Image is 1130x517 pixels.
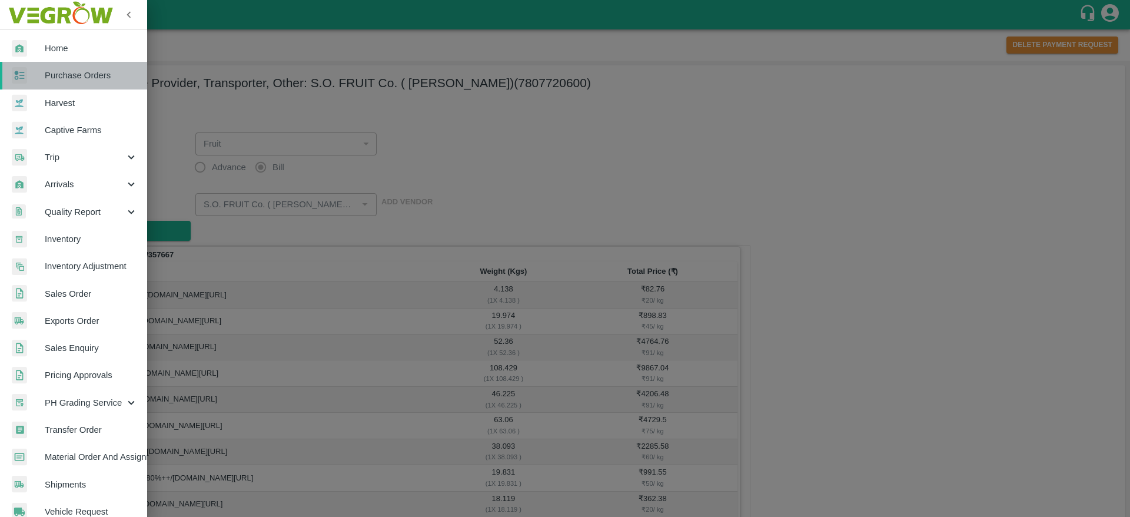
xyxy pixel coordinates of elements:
span: Sales Enquiry [45,342,138,354]
span: Arrivals [45,178,125,191]
span: Purchase Orders [45,69,138,82]
span: Shipments [45,478,138,491]
span: Sales Order [45,287,138,300]
img: whInventory [12,231,27,248]
span: Exports Order [45,314,138,327]
img: shipments [12,476,27,493]
img: reciept [12,67,27,84]
span: Harvest [45,97,138,110]
img: whArrival [12,40,27,57]
img: sales [12,340,27,357]
span: Material Order And Assignment [45,450,138,463]
span: Inventory [45,233,138,246]
span: Quality Report [45,206,125,218]
img: whTracker [12,394,27,411]
span: Pricing Approvals [45,369,138,382]
img: shipments [12,312,27,329]
img: qualityReport [12,204,26,219]
img: whArrival [12,176,27,193]
img: sales [12,285,27,302]
span: Captive Farms [45,124,138,137]
span: PH Grading Service [45,396,125,409]
img: harvest [12,94,27,112]
img: inventory [12,258,27,275]
img: centralMaterial [12,449,27,466]
img: whTransfer [12,422,27,439]
span: Home [45,42,138,55]
span: Transfer Order [45,423,138,436]
img: sales [12,367,27,384]
img: harvest [12,121,27,139]
img: delivery [12,149,27,166]
span: Inventory Adjustment [45,260,138,273]
span: Trip [45,151,125,164]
